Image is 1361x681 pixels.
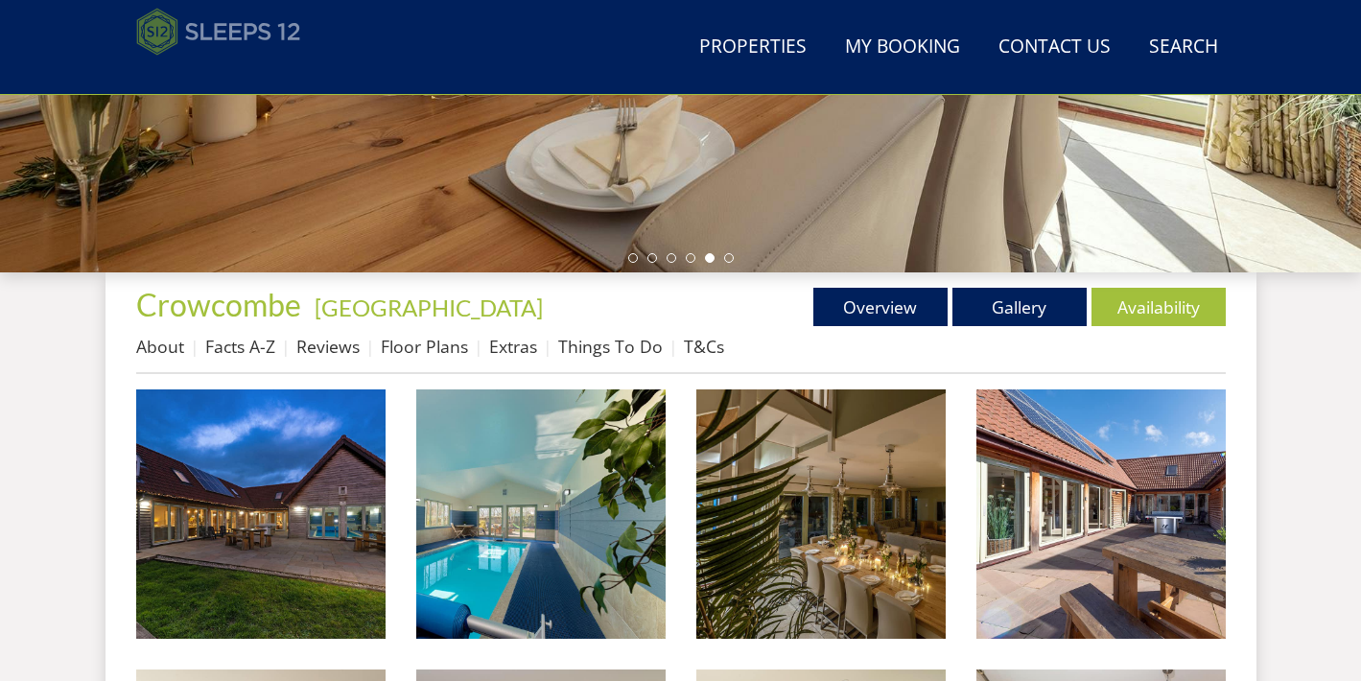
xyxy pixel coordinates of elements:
[692,26,814,69] a: Properties
[205,335,275,358] a: Facts A-Z
[952,288,1087,326] a: Gallery
[136,389,386,639] img: Crowcombe: Holiday lodge sleeps 14 + 1 with a private indoor pool
[1091,288,1226,326] a: Availability
[136,286,307,323] a: Crowcombe
[1141,26,1226,69] a: Search
[127,67,328,83] iframe: Customer reviews powered by Trustpilot
[296,335,360,358] a: Reviews
[136,8,301,56] img: Sleeps 12
[307,294,543,321] span: -
[976,389,1226,639] img: Crowcombe: Soak up the sunshine on the patio
[684,335,724,358] a: T&Cs
[315,294,543,321] a: [GEOGRAPHIC_DATA]
[416,389,666,639] img: Crowcombe: The indoor pool is all yours for the whole of your stay
[813,288,948,326] a: Overview
[558,335,663,358] a: Things To Do
[136,335,184,358] a: About
[991,26,1118,69] a: Contact Us
[381,335,468,358] a: Floor Plans
[837,26,968,69] a: My Booking
[489,335,537,358] a: Extras
[696,389,946,639] img: Crowcombe: A great place to celebrate that momentous birthday with your loved ones
[136,286,301,323] span: Crowcombe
